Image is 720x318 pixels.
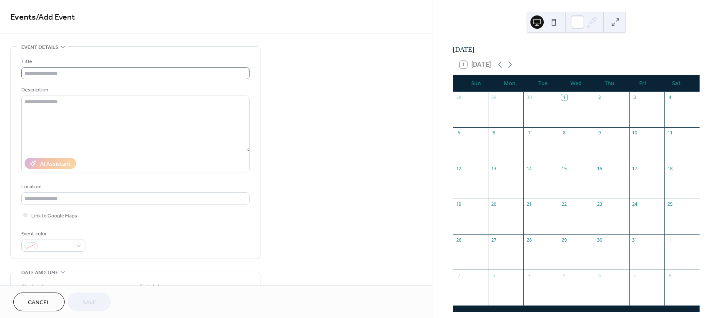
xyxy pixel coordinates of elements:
div: 2 [596,94,602,101]
div: Thu [593,75,626,92]
div: Start date [21,283,47,291]
div: 19 [455,201,462,207]
div: 14 [526,165,532,172]
div: Sat [660,75,693,92]
div: Tue [526,75,560,92]
div: 4 [526,272,532,278]
div: 13 [490,165,497,172]
div: 24 [632,201,638,207]
div: Wed [560,75,593,92]
div: 6 [596,272,602,278]
div: End date [140,283,163,291]
div: 27 [490,237,497,243]
div: 2 [455,272,462,278]
div: 8 [561,130,567,136]
span: Cancel [28,298,50,307]
div: 18 [667,165,673,172]
div: 15 [561,165,567,172]
div: 29 [561,237,567,243]
div: 22 [561,201,567,207]
div: 8 [667,272,673,278]
div: 30 [526,94,532,101]
div: 7 [526,130,532,136]
div: 6 [490,130,497,136]
div: 12 [455,165,462,172]
button: Cancel [13,293,65,311]
div: 30 [596,237,602,243]
div: 20 [490,201,497,207]
div: 3 [490,272,497,278]
div: Fri [626,75,660,92]
div: 3 [632,94,638,101]
div: 1 [667,237,673,243]
div: Event color [21,230,84,238]
div: 25 [667,201,673,207]
div: 16 [596,165,602,172]
div: Title [21,57,248,66]
div: 17 [632,165,638,172]
div: 28 [455,94,462,101]
div: 7 [632,272,638,278]
span: Link to Google Maps [31,212,77,220]
div: 21 [526,201,532,207]
div: 26 [455,237,462,243]
div: 5 [455,130,462,136]
div: 4 [667,94,673,101]
div: 29 [490,94,497,101]
div: [DATE] [453,45,700,55]
span: Event details [21,43,58,52]
a: Events [10,9,36,25]
span: / Add Event [36,9,75,25]
div: 10 [632,130,638,136]
div: 31 [632,237,638,243]
div: 11 [667,130,673,136]
span: Date and time [21,268,58,277]
div: 5 [561,272,567,278]
div: 23 [596,201,602,207]
div: Sun [460,75,493,92]
div: Mon [493,75,526,92]
div: Location [21,182,248,191]
div: 28 [526,237,532,243]
div: 1 [561,94,567,101]
div: 9 [596,130,602,136]
div: Description [21,86,248,94]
